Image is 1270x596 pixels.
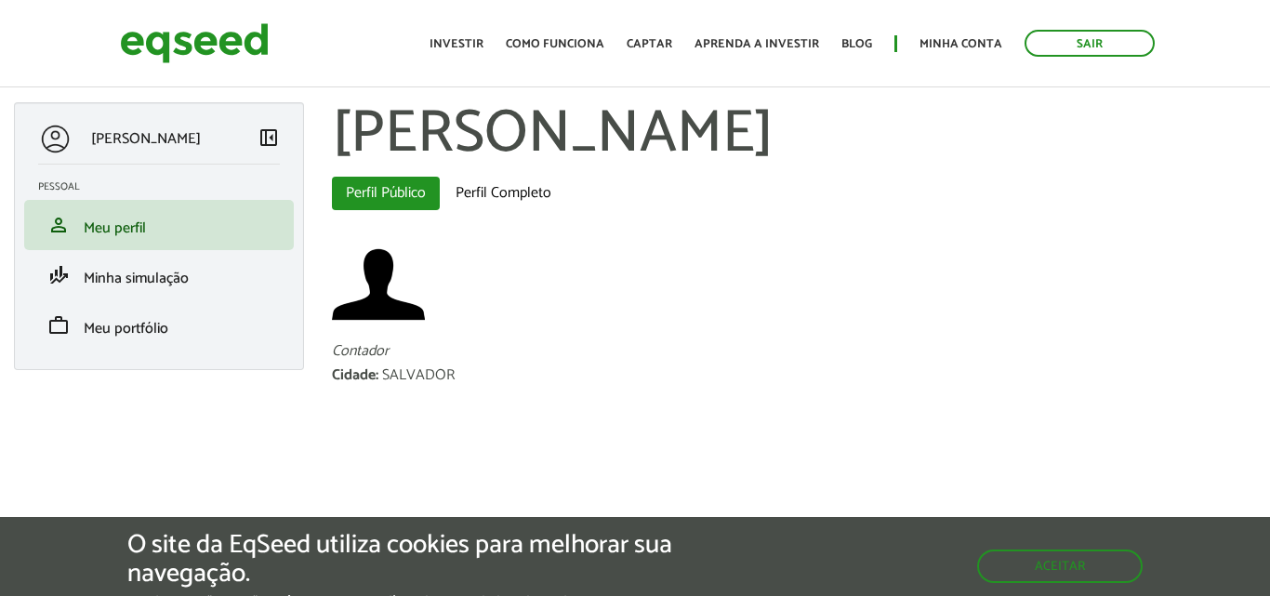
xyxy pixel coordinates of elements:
[382,368,455,383] div: SALVADOR
[47,264,70,286] span: finance_mode
[258,126,280,149] span: left_panel_close
[332,238,425,331] img: Foto de AUDIR BORGES RIOS
[332,177,440,210] a: Perfil Público
[24,300,294,351] li: Meu portfólio
[84,266,189,291] span: Minha simulação
[38,264,280,286] a: finance_modeMinha simulação
[47,314,70,337] span: work
[38,314,280,337] a: workMeu portfólio
[376,363,378,388] span: :
[84,316,168,341] span: Meu portfólio
[47,214,70,236] span: person
[84,216,146,241] span: Meu perfil
[127,531,737,589] h5: O site da EqSeed utiliza cookies para melhorar sua navegação.
[695,38,819,50] a: Aprenda a investir
[332,238,425,331] a: Ver perfil do usuário.
[258,126,280,152] a: Colapsar menu
[332,102,1257,167] h1: [PERSON_NAME]
[120,19,269,68] img: EqSeed
[919,38,1002,50] a: Minha conta
[977,550,1143,583] button: Aceitar
[1025,30,1155,57] a: Sair
[442,177,565,210] a: Perfil Completo
[24,200,294,250] li: Meu perfil
[332,344,1257,359] div: Contador
[332,368,382,383] div: Cidade
[24,250,294,300] li: Minha simulação
[38,181,294,192] h2: Pessoal
[430,38,483,50] a: Investir
[627,38,672,50] a: Captar
[841,38,872,50] a: Blog
[38,214,280,236] a: personMeu perfil
[506,38,604,50] a: Como funciona
[91,130,201,148] p: [PERSON_NAME]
